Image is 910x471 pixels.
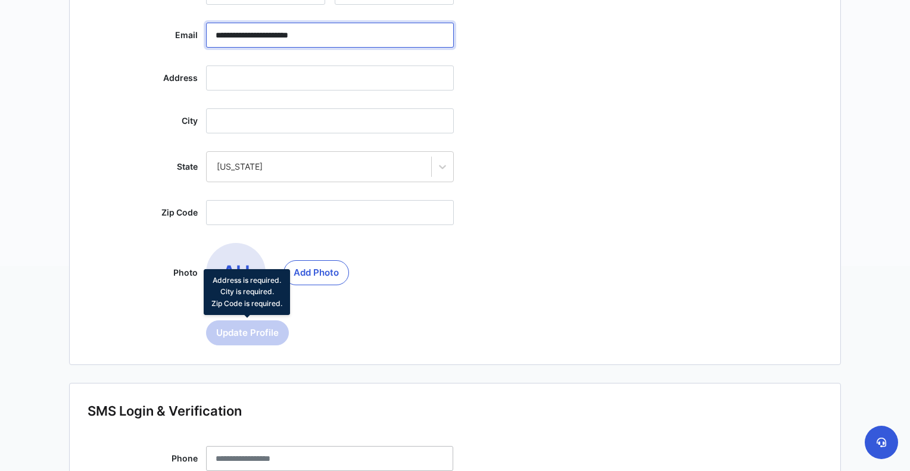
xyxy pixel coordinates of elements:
button: AH [283,260,349,285]
div: [US_STATE] [217,161,421,173]
label: State [88,151,198,182]
label: Email [88,23,198,48]
span: AH [206,243,266,302]
label: Phone [88,446,198,471]
span: SMS Login & Verification [88,403,242,420]
label: Photo [88,243,198,302]
label: City [88,108,198,133]
label: Zip Code [88,200,198,225]
label: Address [88,65,198,91]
